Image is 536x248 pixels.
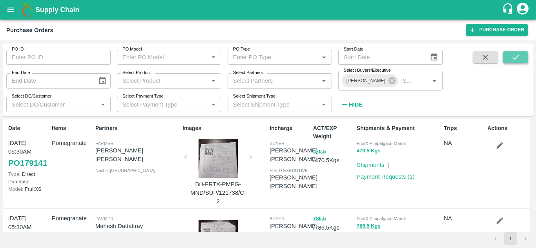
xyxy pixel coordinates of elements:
p: [DATE] 05:30AM [8,139,49,156]
b: Supply Chain [35,6,79,14]
strong: Hide [349,101,363,108]
button: Open [319,76,329,86]
button: Choose date [427,50,441,65]
button: Open [208,100,219,110]
input: End Date [6,73,92,88]
label: End Date [12,70,30,76]
p: [PERSON_NAME] [PERSON_NAME] [95,146,179,164]
span: buyer [270,216,284,221]
button: Open [319,52,329,62]
div: [PERSON_NAME] [342,74,398,87]
label: PO ID [12,46,24,52]
p: / 470.5 Kgs [313,147,354,165]
p: Trips [444,124,484,132]
p: Partners [95,124,179,132]
label: Select DC/Customer [12,93,51,100]
input: Select Product [119,76,206,86]
a: Supply Chain [35,4,502,15]
p: NA [444,214,484,223]
input: Enter PO ID [6,50,111,65]
a: Purchase Order [466,24,528,36]
p: [DATE] 05:30AM [8,214,49,232]
p: Direct Purchase [8,170,49,185]
button: Open [208,52,219,62]
label: Start Date [344,46,363,52]
label: Select Partners [233,70,263,76]
a: Payment Requests (1) [357,174,415,180]
label: Select Buyers/Executive [344,67,391,74]
span: Type: [8,171,20,177]
p: / 786.5 Kgs [313,214,354,232]
button: Choose date [95,73,110,88]
button: open drawer [2,1,20,19]
button: Open [319,100,329,110]
input: Select Buyers/Executive [399,76,417,86]
input: Enter PO Type [230,52,317,62]
button: Hide [338,98,365,111]
label: PO Type [233,46,250,52]
button: Open [208,76,219,86]
div: account of current user [516,2,530,18]
p: Pomegranate [52,139,92,147]
button: Open [98,100,108,110]
button: Open [429,76,439,86]
button: 786.5 [313,214,326,223]
button: 786.5 Kgs [357,222,381,231]
button: page 1 [504,232,517,245]
p: [PERSON_NAME] [PERSON_NAME] [270,146,317,164]
p: Pomegranate [52,214,92,223]
input: Select Shipment Type [230,99,306,109]
nav: pagination navigation [488,232,533,245]
span: [PERSON_NAME] [342,77,390,85]
label: Select Product [122,70,151,76]
p: Images [182,124,266,132]
p: [PERSON_NAME] [PERSON_NAME] [270,222,317,239]
button: 470.5 [313,147,326,156]
p: Incharge [270,124,310,132]
p: Actions [487,124,528,132]
span: field executive [270,168,308,173]
p: FruitXS [8,185,49,193]
span: FruitX Pimpalgaon Mandi [357,141,406,146]
input: Select Partners [230,76,317,86]
p: Date [8,124,49,132]
p: Mahesh Dattattray [PERSON_NAME] [95,222,179,239]
span: FruitX Pimpalgaon Mandi [357,216,406,221]
div: Purchase Orders [6,25,53,35]
span: Nashik , [GEOGRAPHIC_DATA] [95,168,155,173]
div: customer-support [502,3,516,17]
p: Shipments & Payment [357,124,441,132]
p: [PERSON_NAME] [PERSON_NAME] [270,173,317,191]
label: Select Shipment Type [233,93,275,100]
p: Bill-FRTX-PMPG-MND/SUP/121738/C-2 [189,180,248,206]
label: Select Payment Type [122,93,164,100]
input: Start Date [338,50,424,65]
img: logo [20,2,35,18]
input: Select Payment Type [119,99,196,109]
p: Items [52,124,92,132]
input: Enter PO Model [119,52,206,62]
span: Farmer [95,141,113,146]
a: PO179141 [8,156,47,170]
a: PO179140 [8,232,47,246]
label: PO Model [122,46,142,52]
span: Model: [8,186,23,192]
p: NA [444,139,484,147]
p: ACT/EXP Weight [313,124,354,141]
span: buyer [270,141,284,146]
span: Farmer [95,216,113,221]
div: | [384,157,389,169]
input: Select DC/Customer [9,99,95,109]
button: 470.5 Kgs [357,147,381,156]
a: Shipments [357,162,384,168]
